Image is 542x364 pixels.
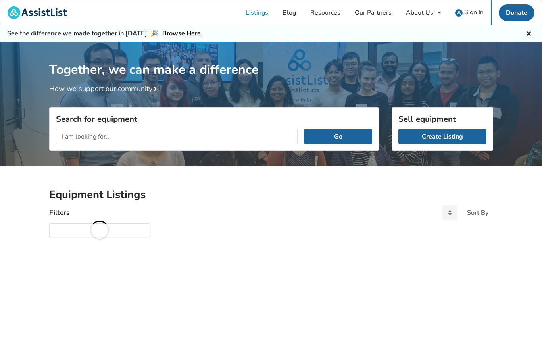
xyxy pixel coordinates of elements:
h3: Search for equipment [56,114,372,124]
a: Blog [275,0,303,25]
div: About Us [406,10,433,16]
input: I am looking for... [56,129,298,144]
h4: Filters [49,208,69,217]
a: Resources [303,0,348,25]
h3: Sell equipment [398,114,486,124]
a: Browse Here [162,29,201,38]
h1: Together, we can make a difference [49,42,493,78]
a: Listings [238,0,275,25]
div: Sort By [467,210,488,216]
img: user icon [455,9,463,17]
span: Sign In [464,8,484,17]
a: Create Listing [398,129,486,144]
img: assistlist-logo [8,6,67,19]
button: Go [304,129,372,144]
a: user icon Sign In [448,0,491,25]
h2: Equipment Listings [49,188,493,202]
a: Donate [499,4,534,21]
a: Our Partners [348,0,399,25]
h5: See the difference we made together in [DATE]! 🎉 [7,29,201,38]
a: How we support our community [49,84,160,93]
